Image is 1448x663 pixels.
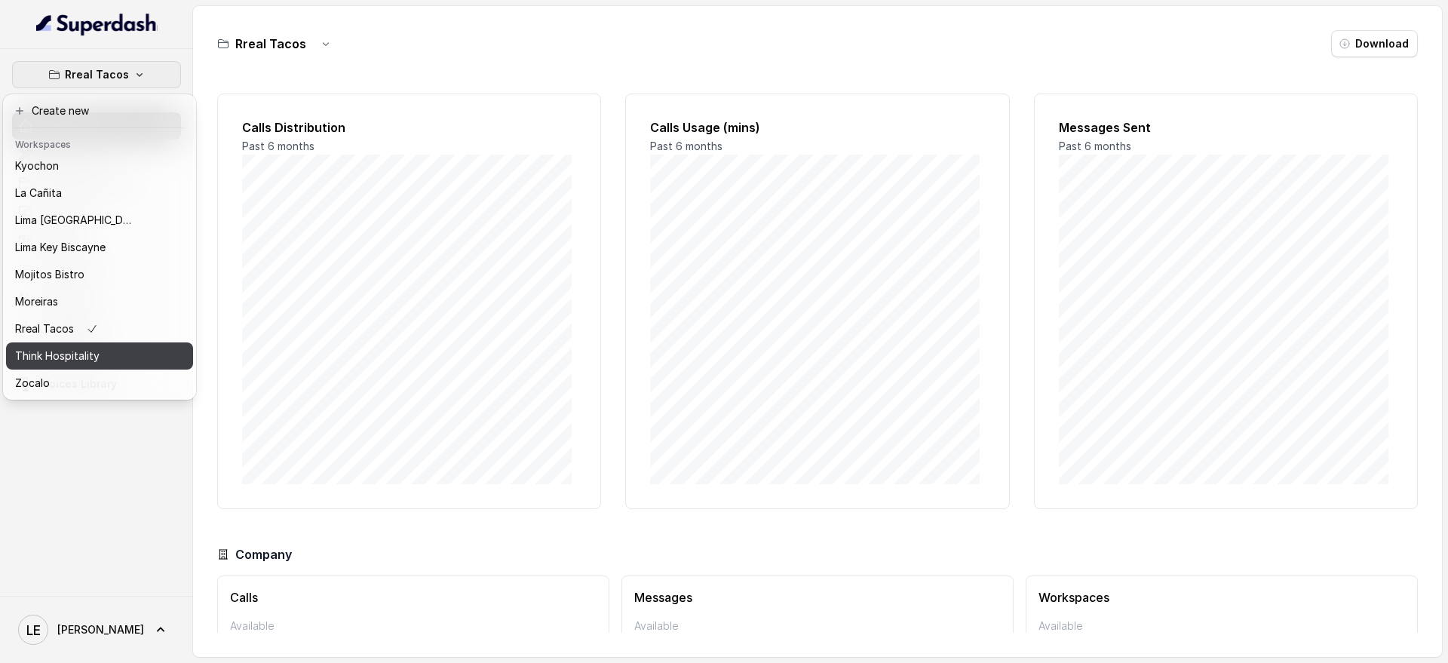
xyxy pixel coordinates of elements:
[15,347,100,365] p: Think Hospitality
[15,211,136,229] p: Lima [GEOGRAPHIC_DATA]
[6,97,193,124] button: Create new
[3,94,196,400] div: Rreal Tacos
[15,266,84,284] p: Mojitos Bistro
[15,238,106,256] p: Lima Key Biscayne
[15,320,74,338] p: Rreal Tacos
[15,184,62,202] p: La Cañita
[65,66,129,84] p: Rreal Tacos
[15,157,59,175] p: Kyochon
[15,374,50,392] p: Zocalo
[15,293,58,311] p: Moreiras
[12,61,181,88] button: Rreal Tacos
[6,131,193,155] header: Workspaces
